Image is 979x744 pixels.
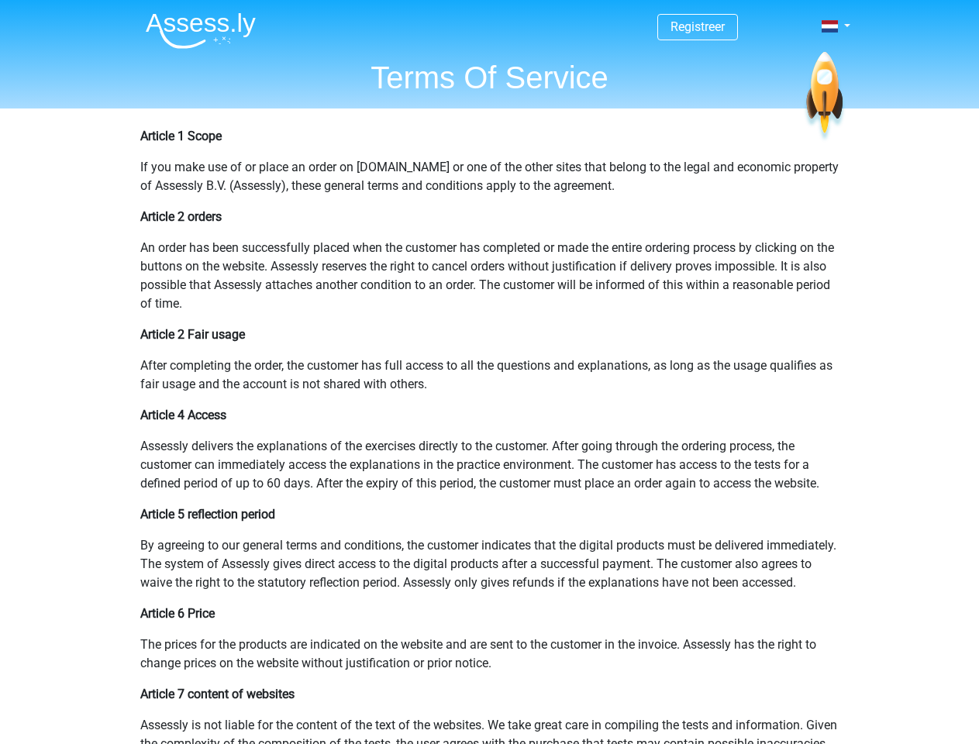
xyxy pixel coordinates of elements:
p: The prices for the products are indicated on the website and are sent to the customer in the invo... [140,635,839,673]
b: Article 2 orders [140,209,222,224]
h1: Terms Of Service [133,59,846,96]
p: By agreeing to our general terms and conditions, the customer indicates that the digital products... [140,536,839,592]
a: Registreer [670,19,725,34]
p: An order has been successfully placed when the customer has completed or made the entire ordering... [140,239,839,313]
b: Article 6 Price [140,606,215,621]
b: Article 5 reflection period [140,507,275,522]
b: Article 4 Access [140,408,226,422]
b: Article 1 Scope [140,129,222,143]
b: Article 2 Fair usage [140,327,245,342]
b: Article 7 content of websites [140,687,295,701]
p: If you make use of or place an order on [DOMAIN_NAME] or one of the other sites that belong to th... [140,158,839,195]
img: spaceship.7d73109d6933.svg [803,52,846,143]
img: Assessly [146,12,256,49]
p: After completing the order, the customer has full access to all the questions and explanations, a... [140,356,839,394]
p: Assessly delivers the explanations of the exercises directly to the customer. After going through... [140,437,839,493]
